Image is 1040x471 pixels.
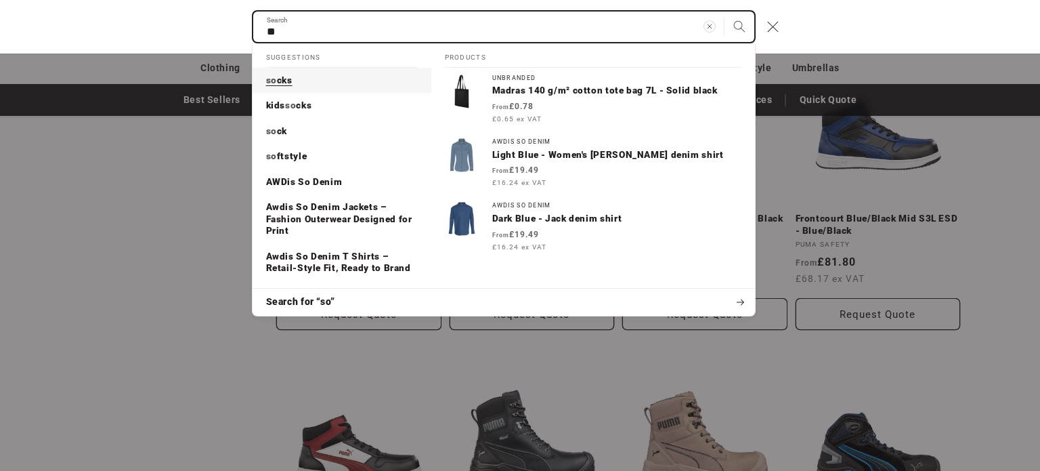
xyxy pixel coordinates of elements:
[492,75,741,82] div: Unbranded
[277,125,287,136] span: ck
[253,194,431,244] a: Awdis So Denim Jackets – Fashion Outerwear Designed for Print
[492,114,542,124] span: £0.65 ex VAT
[266,150,307,163] p: softstyle
[492,178,546,188] span: £16.24 ex VAT
[431,131,755,195] a: AWDis So DenimLight Blue - Women's [PERSON_NAME] denim shirt From£19.49 £16.24 ex VAT
[277,75,292,85] span: cks
[266,295,335,309] span: Search for “so”
[266,125,288,138] p: sock
[724,12,754,41] button: Search
[266,125,277,136] mark: so
[431,68,755,131] a: UnbrandedMadras 140 g/m² cotton tote bag 7L - Solid black From£0.78 £0.65 ex VAT
[492,104,509,110] span: From
[266,100,312,112] p: kids socks
[253,93,431,119] a: kids socks
[253,119,431,144] a: sock
[445,202,479,236] img: Jack denim shirt
[296,100,311,110] span: cks
[492,138,741,146] div: AWDis So Denim
[253,169,431,195] a: AWDis So Denim
[445,43,741,68] h2: Products
[492,165,539,175] strong: £19.49
[285,100,296,110] mark: so
[253,244,431,281] a: Awdis So Denim T Shirts – Retail-Style Fit, Ready to Brand
[758,12,788,42] button: Close
[266,100,286,110] span: kids
[492,232,509,239] span: From
[266,75,277,85] mark: so
[445,138,479,172] img: Women's Lucy denim shirt
[492,85,741,97] p: Madras 140 g/m² cotton tote bag 7L - Solid black
[492,202,741,209] div: AWDis So Denim
[492,230,539,239] strong: £19.49
[266,75,292,87] p: socks
[492,242,546,252] span: £16.24 ex VAT
[492,102,534,111] strong: £0.78
[266,150,277,161] mark: so
[277,150,307,161] span: ftstyle
[266,251,418,274] p: Awdis So Denim T Shirts – Retail-Style Fit, Ready to Brand
[253,144,431,169] a: softstyle
[266,201,418,237] p: Awdis So Denim Jackets – Fashion Outerwear Designed for Print
[431,195,755,259] a: AWDis So DenimDark Blue - Jack denim shirt From£19.49 £16.24 ex VAT
[492,149,741,161] p: Light Blue - Women's [PERSON_NAME] denim shirt
[445,75,479,108] img: Madras 140 g/m² cotton tote bag 7L
[253,68,431,94] a: socks
[492,167,509,174] span: From
[266,43,418,68] h2: Suggestions
[695,12,724,41] button: Clear search term
[266,176,343,188] p: AWDis So Denim
[814,325,1040,471] iframe: Chat Widget
[492,213,741,225] p: Dark Blue - Jack denim shirt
